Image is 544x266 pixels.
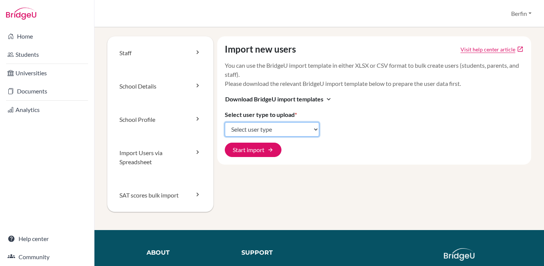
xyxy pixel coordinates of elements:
[6,8,36,20] img: Bridge-U
[225,110,297,119] label: Select user type to upload
[2,47,93,62] a: Students
[147,248,224,257] div: About
[267,147,274,153] span: arrow_forward
[107,70,213,103] a: School Details
[461,45,515,53] a: Click to open Tracking student registration article in a new tab
[2,84,93,99] a: Documents
[225,94,333,104] button: Download BridgeU import templatesexpand_more
[241,248,312,257] div: Support
[107,179,213,212] a: SAT scores bulk import
[2,65,93,81] a: Universities
[2,102,93,117] a: Analytics
[107,136,213,179] a: Import Users via Spreadsheet
[325,95,332,103] i: expand_more
[444,248,474,261] img: logo_white@2x-f4f0deed5e89b7ecb1c2cc34c3e3d731f90f0f143d5ea2071677605dd97b5244.png
[2,231,93,246] a: Help center
[225,143,281,157] button: Start import
[107,36,213,70] a: Staff
[2,29,93,44] a: Home
[107,103,213,136] a: School Profile
[225,95,323,104] span: Download BridgeU import templates
[225,61,524,88] p: You can use the BridgeU import template in either XLSX or CSV format to bulk create users (studen...
[225,44,296,55] h4: Import new users
[2,249,93,264] a: Community
[508,6,535,21] button: Berfin
[517,46,524,53] a: open_in_new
